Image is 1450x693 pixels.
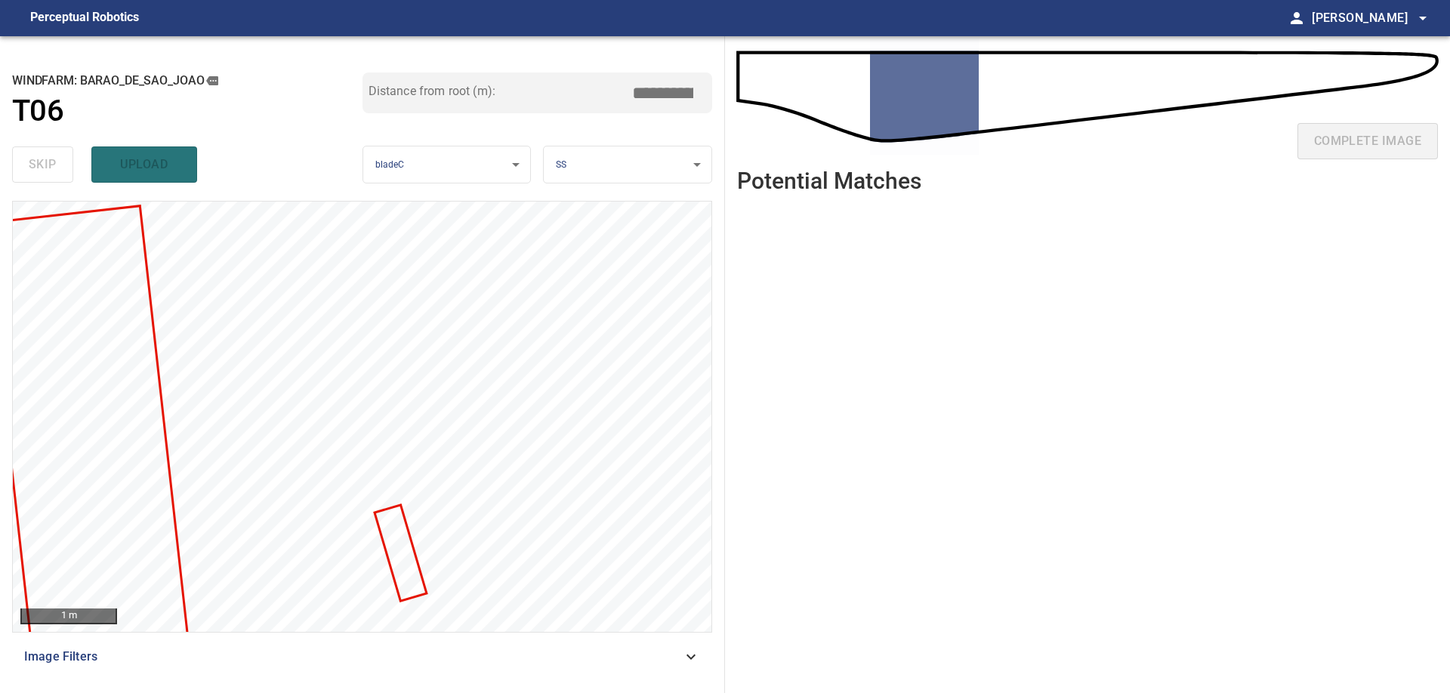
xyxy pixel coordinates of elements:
[737,168,921,193] h2: Potential Matches
[12,72,362,89] h2: windfarm: Barao_de_Sao_Joao
[24,648,682,666] span: Image Filters
[1414,9,1432,27] span: arrow_drop_down
[375,159,405,170] span: bladeC
[556,159,566,170] span: SS
[12,639,712,675] div: Image Filters
[544,146,711,184] div: SS
[204,72,221,89] button: copy message details
[363,146,531,184] div: bladeC
[12,94,362,129] a: T06
[1312,8,1432,29] span: [PERSON_NAME]
[30,6,139,30] figcaption: Perceptual Robotics
[1288,9,1306,27] span: person
[12,94,63,129] h1: T06
[369,85,495,97] label: Distance from root (m):
[1306,3,1432,33] button: [PERSON_NAME]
